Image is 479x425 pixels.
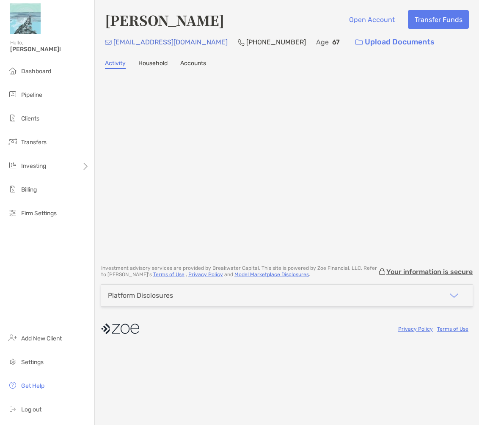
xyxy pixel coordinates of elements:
img: transfers icon [8,137,18,147]
a: Terms of Use [437,326,468,332]
img: clients icon [8,113,18,123]
a: Model Marketplace Disclosures [234,271,309,277]
img: icon arrow [449,291,459,301]
a: Accounts [180,60,206,69]
a: Privacy Policy [398,326,433,332]
span: Clients [21,115,39,122]
img: Phone Icon [238,39,245,46]
p: [EMAIL_ADDRESS][DOMAIN_NAME] [113,37,228,47]
img: dashboard icon [8,66,18,76]
a: Household [138,60,168,69]
h4: [PERSON_NAME] [105,10,224,30]
p: Age [316,37,329,47]
a: Upload Documents [350,33,440,51]
img: pipeline icon [8,89,18,99]
p: Investment advisory services are provided by Breakwater Capital . This site is powered by Zoe Fin... [101,265,378,278]
img: investing icon [8,160,18,170]
span: Pipeline [21,91,42,99]
span: Add New Client [21,335,62,342]
p: 67 [332,37,340,47]
span: [PERSON_NAME]! [10,46,89,53]
img: firm-settings icon [8,208,18,218]
button: Transfer Funds [408,10,469,29]
span: Investing [21,162,46,170]
a: Activity [105,60,126,69]
img: get-help icon [8,380,18,390]
span: Transfers [21,139,47,146]
img: logout icon [8,404,18,414]
span: Log out [21,406,41,413]
span: Get Help [21,382,44,389]
p: [PHONE_NUMBER] [246,37,306,47]
img: company logo [101,319,139,338]
div: Platform Disclosures [108,291,173,299]
img: settings icon [8,356,18,367]
p: Your information is secure [386,268,473,276]
span: Settings [21,359,44,366]
img: add_new_client icon [8,333,18,343]
img: Email Icon [105,40,112,45]
a: Terms of Use [153,271,184,277]
img: Zoe Logo [10,3,41,34]
button: Open Account [342,10,401,29]
span: Billing [21,186,37,193]
span: Firm Settings [21,210,57,217]
span: Dashboard [21,68,51,75]
img: billing icon [8,184,18,194]
a: Privacy Policy [188,271,223,277]
img: button icon [355,39,363,45]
